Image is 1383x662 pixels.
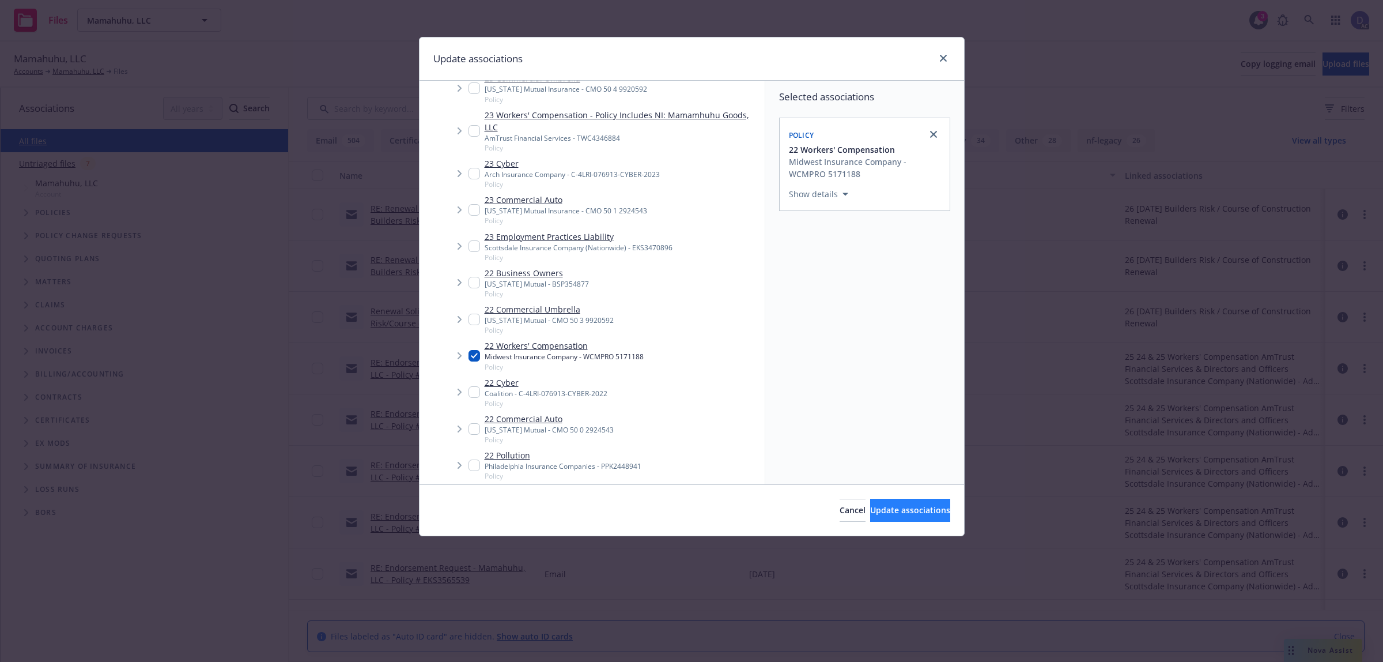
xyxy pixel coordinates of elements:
[485,206,647,216] div: [US_STATE] Mutual Insurance - CMO 50 1 2924543
[485,461,641,471] div: Philadelphia Insurance Companies - PPK2448941
[485,315,614,325] div: [US_STATE] Mutual - CMO 50 3 9920592
[485,413,614,425] a: 22 Commercial Auto
[936,51,950,65] a: close
[485,398,607,408] span: Policy
[485,133,760,143] div: AmTrust Financial Services - TWC4346884
[485,253,672,262] span: Policy
[485,194,647,206] a: 23 Commercial Auto
[485,389,607,398] div: Coalition - C-4LRI-076913-CYBER-2022
[485,340,644,352] a: 22 Workers' Compensation
[789,144,943,156] button: 22 Workers' Compensation
[485,471,641,481] span: Policy
[485,267,589,279] a: 22 Business Owners
[779,90,950,104] span: Selected associations
[485,170,660,179] div: Arch Insurance Company - C-4LRI-076913-CYBER-2023
[485,435,614,445] span: Policy
[784,187,853,201] button: Show details
[870,499,950,522] button: Update associations
[485,289,589,299] span: Policy
[870,505,950,516] span: Update associations
[485,95,647,104] span: Policy
[485,243,672,253] div: Scottsdale Insurance Company (Nationwide) - EKS3470896
[840,505,866,516] span: Cancel
[485,362,644,372] span: Policy
[485,157,660,170] a: 23 Cyber
[485,279,589,289] div: [US_STATE] Mutual - BSP354877
[485,303,614,315] a: 22 Commercial Umbrella
[789,144,895,156] span: 22 Workers' Compensation
[485,84,647,94] div: [US_STATE] Mutual Insurance - CMO 50 4 9920592
[789,130,814,140] span: Policy
[485,231,672,243] a: 23 Employment Practices Liability
[485,377,607,389] a: 22 Cyber
[485,425,614,435] div: [US_STATE] Mutual - CMO 50 0 2924543
[485,179,660,189] span: Policy
[840,499,866,522] button: Cancel
[433,51,523,66] h1: Update associations
[485,352,644,362] div: Midwest Insurance Company - WCMPRO 5171188
[789,156,943,180] div: Midwest Insurance Company - WCMPRO 5171188
[485,143,760,153] span: Policy
[485,449,641,461] a: 22 Pollution
[485,216,647,225] span: Policy
[927,127,940,141] a: close
[485,325,614,335] span: Policy
[485,109,760,133] a: 23 Workers' Compensation - Policy Includes NI: Mamamhuhu Goods, LLC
